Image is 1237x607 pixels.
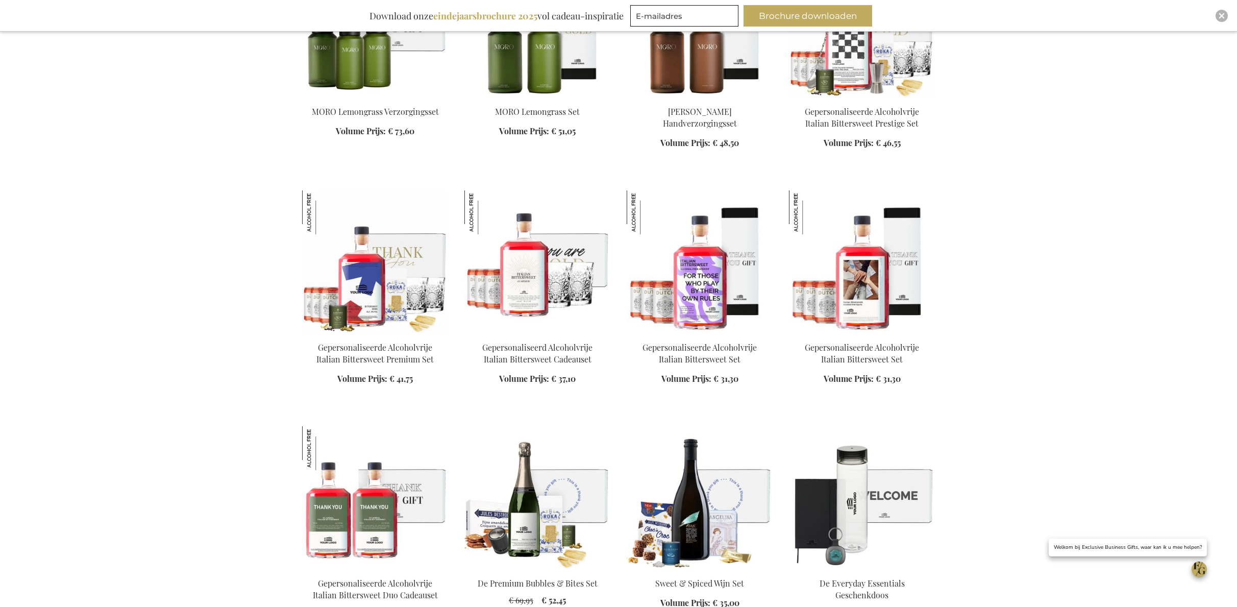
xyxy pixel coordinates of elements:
img: The Premium Bubbles & Bites Set [464,426,610,569]
a: [PERSON_NAME] Handverzorgingsset [663,106,737,129]
img: Personalised Non-Alcoholic Italian Bittersweet Duo Gift Set [302,426,448,569]
button: Brochure downloaden [744,5,872,27]
span: Volume Prijs: [660,137,710,148]
a: Gepersonaliseerde Alcoholvrije Italian Bittersweet Set [805,342,919,365]
a: MORO Lemongrass Verzorgingsset [312,106,439,117]
div: Close [1216,10,1228,22]
span: € 48,50 [712,137,739,148]
a: Sweet & Spiced Wijn Set [655,578,744,589]
span: € 51,05 [551,126,576,136]
img: Personalised Non-Alcoholic Italian Bittersweet Premium Set [302,190,448,333]
span: € 46,55 [876,137,901,148]
a: Personalised Non-Alcoholic Italian Bittersweet Premium Set Gepersonaliseerde Alcoholvrije Italian... [302,329,448,339]
a: Gepersonaliseerde Alcoholvrije Italian Bittersweet Duo Cadeauset [313,578,438,600]
input: E-mailadres [630,5,738,27]
a: De Premium Bubbles & Bites Set [478,578,598,589]
a: De Everyday Essentials Geschenkdoos [820,578,905,600]
a: Personalised Non-Alcoholic Italian Bittersweet Gift Gepersonaliseerd Alcoholvrije Italian Bitters... [464,329,610,339]
span: Volume Prijs: [337,373,387,384]
a: Personalised Non-Alcoholic Italian Bittersweet Set Gepersonaliseerde Alcoholvrije Italian Bitters... [627,329,773,339]
img: Gepersonaliseerde Alcoholvrije Italian Bittersweet Premium Set [302,190,346,234]
img: Close [1219,13,1225,19]
img: Gepersonaliseerde Alcoholvrije Italian Bittersweet Duo Cadeauset [302,426,346,470]
img: Gepersonaliseerde Alcoholvrije Italian Bittersweet Set [627,190,773,333]
b: eindejaarsbrochure 2025 [433,10,537,22]
a: Volume Prijs: € 46,55 [824,137,901,149]
span: € 69,95 [509,595,533,605]
form: marketing offers and promotions [630,5,741,30]
span: Volume Prijs: [824,137,874,148]
img: Gepersonaliseerd Alcoholvrije Italian Bittersweet Cadeauset [464,190,508,234]
a: Volume Prijs: € 48,50 [660,137,739,149]
a: MORO Lemongrass Set [464,93,610,103]
a: Volume Prijs: € 73,60 [336,126,414,137]
span: € 52,45 [541,595,566,605]
a: Gepersonaliseerde Alcoholvrije Italian Bittersweet Prestige Set Gepersonaliseerde Alcoholvrije It... [789,93,935,103]
div: Download onze vol cadeau-inspiratie [365,5,628,27]
img: Personalised Non-Alcoholic Italian Bittersweet Gift [464,190,610,333]
span: € 73,60 [388,126,414,136]
a: Volume Prijs: € 37,10 [499,373,576,385]
a: MORO Lemongrass Care Set [302,93,448,103]
a: Volume Prijs: € 31,30 [824,373,901,385]
a: Personalised Non-Alcoholic Italian Bittersweet Set Gepersonaliseerde Alcoholvrije Italian Bitters... [789,329,935,339]
span: Volume Prijs: [499,126,549,136]
img: Personalised Non-Alcoholic Italian Bittersweet Set [789,190,935,333]
img: Gepersonaliseerde Alcoholvrije Italian Bittersweet Set [789,190,833,234]
span: € 31,30 [876,373,901,384]
a: Gepersonaliseerde Alcoholvrije Italian Bittersweet Premium Set [316,342,434,365]
span: Volume Prijs: [499,373,549,384]
span: € 37,10 [551,373,576,384]
a: Gepersonaliseerd Alcoholvrije Italian Bittersweet Cadeauset [482,342,592,365]
span: Volume Prijs: [824,373,874,384]
span: Volume Prijs: [336,126,386,136]
img: Sweet & Spiced Wine Set [627,426,773,569]
a: MORO Lemongrass Set [495,106,580,117]
img: The Everyday Essentials Gift Box [789,426,935,569]
a: MORO Rosemary Handcare Set [627,93,773,103]
a: Volume Prijs: € 51,05 [499,126,576,137]
a: Personalised Non-Alcoholic Italian Bittersweet Duo Gift Set Gepersonaliseerde Alcoholvrije Italia... [302,565,448,575]
a: Sweet & Spiced Wine Set [627,565,773,575]
a: The Everyday Essentials Gift Box [789,565,935,575]
a: Volume Prijs: € 41,75 [337,373,413,385]
span: € 41,75 [389,373,413,384]
img: Gepersonaliseerde Alcoholvrije Italian Bittersweet Set [627,190,671,234]
a: Gepersonaliseerde Alcoholvrije Italian Bittersweet Prestige Set [805,106,919,129]
a: The Premium Bubbles & Bites Set [464,565,610,575]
